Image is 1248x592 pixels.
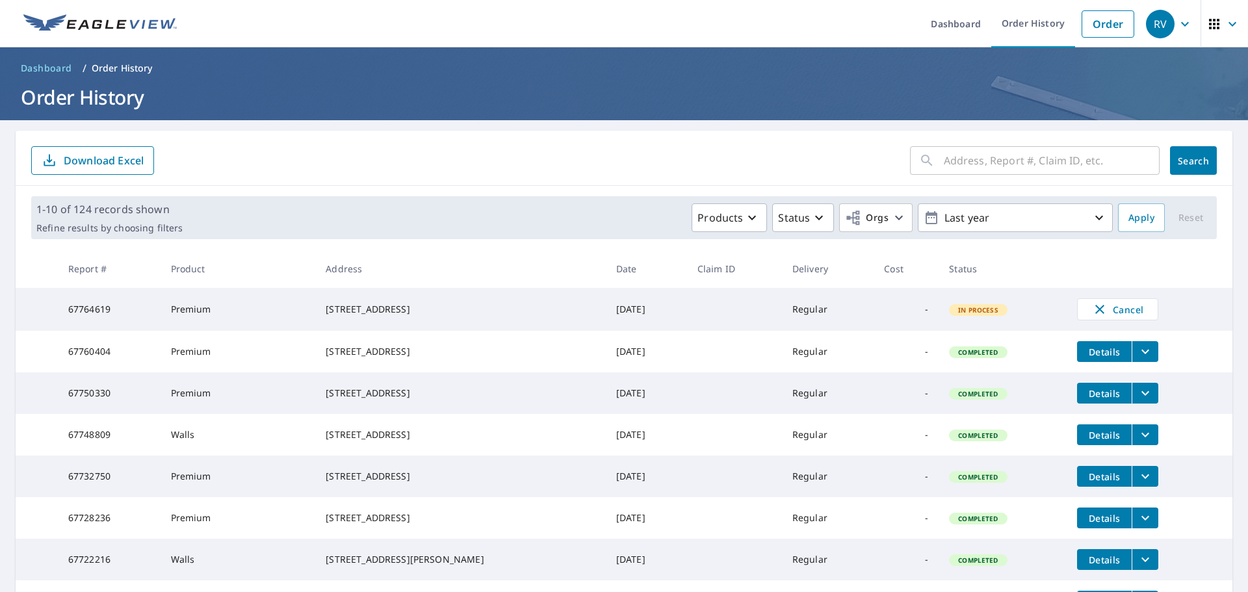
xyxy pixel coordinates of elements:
p: Products [697,210,743,225]
span: Completed [950,389,1006,398]
a: Dashboard [16,58,77,79]
p: Order History [92,62,153,75]
th: Delivery [782,250,874,288]
th: Date [606,250,687,288]
td: Walls [161,414,316,456]
td: Premium [161,288,316,331]
td: - [874,331,939,372]
td: 67732750 [58,456,161,497]
span: Completed [950,348,1006,357]
div: [STREET_ADDRESS] [326,428,595,441]
span: Details [1085,346,1124,358]
div: [STREET_ADDRESS] [326,345,595,358]
button: Apply [1118,203,1165,232]
td: - [874,414,939,456]
td: 67728236 [58,497,161,539]
td: [DATE] [606,456,687,497]
a: Order [1082,10,1134,38]
th: Cost [874,250,939,288]
button: Orgs [839,203,913,232]
span: Completed [950,556,1006,565]
td: - [874,288,939,331]
button: Search [1170,146,1217,175]
div: [STREET_ADDRESS][PERSON_NAME] [326,553,595,566]
p: Download Excel [64,153,144,168]
span: Apply [1128,210,1154,226]
td: [DATE] [606,414,687,456]
button: detailsBtn-67748809 [1077,424,1132,445]
div: RV [1146,10,1175,38]
td: Premium [161,456,316,497]
button: filesDropdownBtn-67732750 [1132,466,1158,487]
td: Regular [782,539,874,580]
p: Status [778,210,810,225]
div: [STREET_ADDRESS] [326,470,595,483]
td: Regular [782,414,874,456]
span: Details [1085,387,1124,400]
button: detailsBtn-67750330 [1077,383,1132,404]
button: Status [772,203,834,232]
span: Details [1085,554,1124,566]
span: Completed [950,514,1006,523]
td: 67748809 [58,414,161,456]
span: Completed [950,431,1006,440]
th: Address [315,250,606,288]
td: - [874,456,939,497]
td: [DATE] [606,331,687,372]
td: 67764619 [58,288,161,331]
button: detailsBtn-67728236 [1077,508,1132,528]
span: Details [1085,470,1124,483]
button: filesDropdownBtn-67748809 [1132,424,1158,445]
span: Cancel [1091,302,1145,317]
button: filesDropdownBtn-67760404 [1132,341,1158,362]
td: [DATE] [606,539,687,580]
button: filesDropdownBtn-67750330 [1132,383,1158,404]
th: Status [939,250,1067,288]
button: Products [692,203,767,232]
input: Address, Report #, Claim ID, etc. [944,142,1160,179]
p: Last year [939,207,1091,229]
div: [STREET_ADDRESS] [326,303,595,316]
span: In Process [950,305,1006,315]
p: 1-10 of 124 records shown [36,201,183,217]
span: Search [1180,155,1206,167]
td: Regular [782,497,874,539]
span: Details [1085,429,1124,441]
p: Refine results by choosing filters [36,222,183,234]
td: - [874,497,939,539]
button: Last year [918,203,1113,232]
button: detailsBtn-67722216 [1077,549,1132,570]
td: Premium [161,497,316,539]
td: 67760404 [58,331,161,372]
td: - [874,539,939,580]
h1: Order History [16,84,1232,110]
button: filesDropdownBtn-67728236 [1132,508,1158,528]
th: Claim ID [687,250,782,288]
td: Premium [161,331,316,372]
td: [DATE] [606,372,687,414]
button: detailsBtn-67760404 [1077,341,1132,362]
td: Regular [782,331,874,372]
th: Report # [58,250,161,288]
td: - [874,372,939,414]
td: Regular [782,456,874,497]
span: Dashboard [21,62,72,75]
img: EV Logo [23,14,177,34]
td: Regular [782,372,874,414]
nav: breadcrumb [16,58,1232,79]
td: [DATE] [606,497,687,539]
td: 67750330 [58,372,161,414]
td: Premium [161,372,316,414]
button: Cancel [1077,298,1158,320]
span: Details [1085,512,1124,524]
button: detailsBtn-67732750 [1077,466,1132,487]
button: filesDropdownBtn-67722216 [1132,549,1158,570]
li: / [83,60,86,76]
button: Download Excel [31,146,154,175]
div: [STREET_ADDRESS] [326,387,595,400]
th: Product [161,250,316,288]
div: [STREET_ADDRESS] [326,511,595,524]
td: Regular [782,288,874,331]
td: Walls [161,539,316,580]
span: Orgs [845,210,889,226]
